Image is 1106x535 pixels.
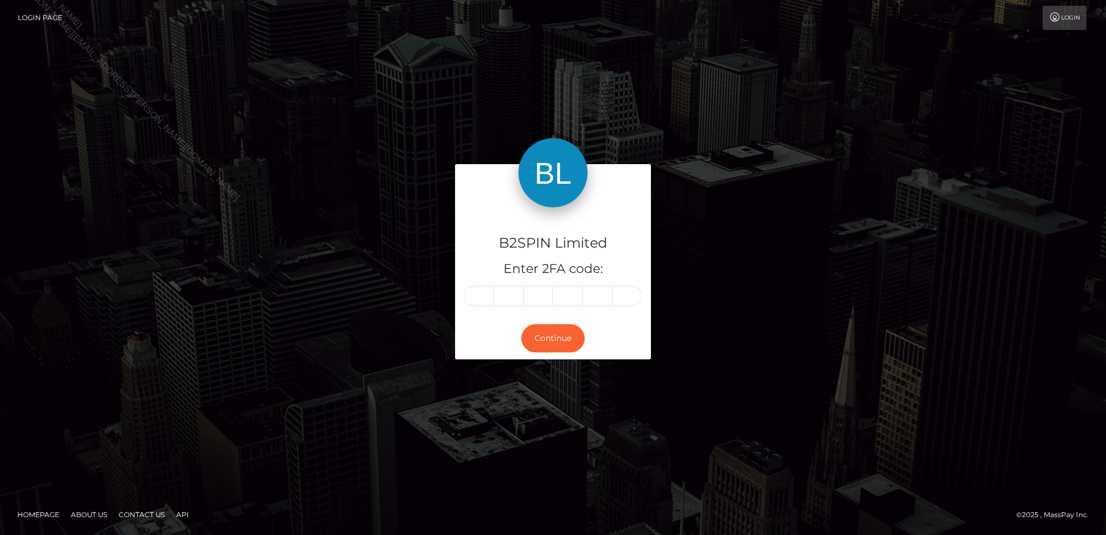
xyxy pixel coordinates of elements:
[521,324,585,352] button: Continue
[114,506,169,523] a: Contact Us
[518,138,588,207] img: B2SPIN Limited
[18,6,62,30] a: Login Page
[464,233,642,253] h4: B2SPIN Limited
[66,506,112,523] a: About Us
[1043,6,1086,30] a: Login
[1016,509,1097,521] div: © 2025 , MassPay Inc.
[13,506,64,523] a: Homepage
[464,260,642,278] h5: Enter 2FA code:
[172,506,194,523] a: API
